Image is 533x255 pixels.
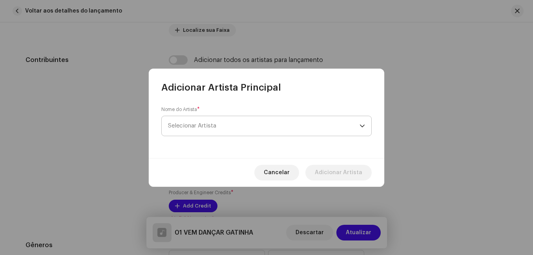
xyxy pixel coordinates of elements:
[360,116,365,136] div: dropdown trigger
[168,123,216,129] span: Selecionar Artista
[254,165,299,180] button: Cancelar
[161,81,281,94] span: Adicionar Artista Principal
[264,165,290,180] span: Cancelar
[161,106,200,113] label: Nome do Artista
[305,165,372,180] button: Adicionar Artista
[168,116,360,136] span: Selecionar Artista
[315,165,362,180] span: Adicionar Artista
